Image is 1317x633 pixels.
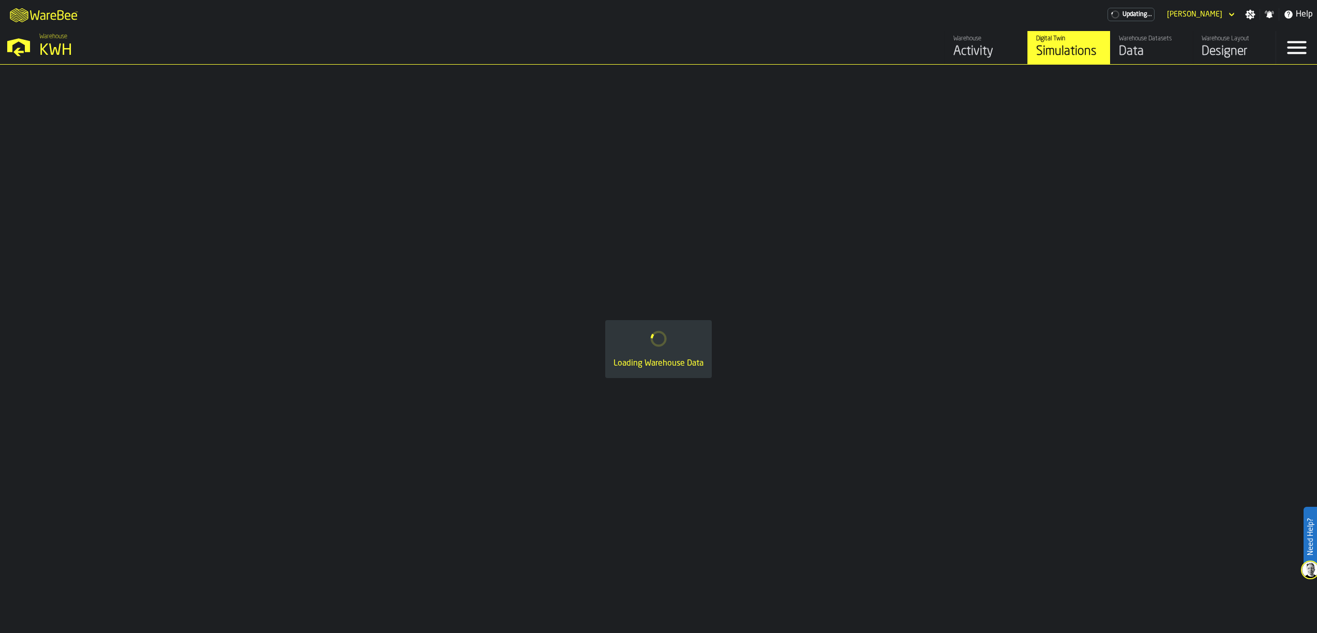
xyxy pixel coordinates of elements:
[1119,35,1185,42] div: Warehouse Datasets
[1108,8,1155,21] a: link-to-/wh/i/4fb45246-3b77-4bb5-b880-c337c3c5facb/pricing/
[1279,8,1317,21] label: button-toggle-Help
[1108,8,1155,21] div: Menu Subscription
[945,31,1027,64] a: link-to-/wh/i/4fb45246-3b77-4bb5-b880-c337c3c5facb/feed/
[39,41,319,60] div: KWH
[1110,31,1193,64] a: link-to-/wh/i/4fb45246-3b77-4bb5-b880-c337c3c5facb/data
[613,357,704,370] div: Loading Warehouse Data
[1163,8,1237,21] div: DropdownMenuValue-Mikael Svennas
[1276,31,1317,64] label: button-toggle-Menu
[1296,8,1313,21] span: Help
[1260,9,1279,20] label: button-toggle-Notifications
[1119,43,1185,60] div: Data
[1202,35,1267,42] div: Warehouse Layout
[953,35,1019,42] div: Warehouse
[1036,35,1102,42] div: Digital Twin
[1027,31,1110,64] a: link-to-/wh/i/4fb45246-3b77-4bb5-b880-c337c3c5facb/simulations
[1202,43,1267,60] div: Designer
[1193,31,1276,64] a: link-to-/wh/i/4fb45246-3b77-4bb5-b880-c337c3c5facb/designer
[953,43,1019,60] div: Activity
[1167,10,1222,19] div: DropdownMenuValue-Mikael Svennas
[1036,43,1102,60] div: Simulations
[1123,11,1152,18] span: Updating...
[1241,9,1260,20] label: button-toggle-Settings
[39,33,67,40] span: Warehouse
